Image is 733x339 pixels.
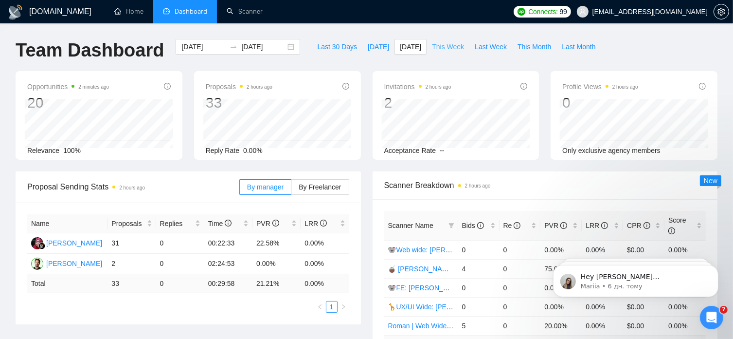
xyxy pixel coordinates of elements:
a: 🧉 [PERSON_NAME] | UX/UI Wide: 09/12 - Bid in Range [388,265,561,273]
iframe: Intercom notifications повідомлення [538,245,733,313]
td: 02:24:53 [204,254,252,274]
a: 🐨FE: [PERSON_NAME] [388,284,465,292]
div: 2 [384,94,451,112]
span: Last Week [475,41,507,52]
button: [DATE] [394,39,427,55]
div: 33 [206,94,272,112]
td: 0 [458,278,500,297]
td: 0.00% [301,254,349,274]
span: New [704,177,717,185]
span: This Week [432,41,464,52]
span: PVR [256,220,279,227]
td: 0.00% [582,240,623,259]
td: 31 [107,233,156,254]
span: left [317,304,323,310]
img: D [31,237,43,249]
span: PVR [544,222,567,229]
span: Scanner Breakdown [384,179,706,191]
a: setting [714,8,729,16]
td: 0.00% [664,240,706,259]
td: 22.58% [252,233,301,254]
td: 0 [500,297,541,316]
span: right [340,304,346,310]
span: 100% [63,147,81,154]
td: 0.00% [540,240,582,259]
div: 0 [562,94,638,112]
span: This Month [518,41,551,52]
span: LRR [304,220,327,227]
div: 20 [27,94,109,112]
td: 0 [500,259,541,278]
span: Invitations [384,81,451,93]
span: CPR [627,222,650,229]
div: [PERSON_NAME] [46,258,102,269]
span: info-circle [514,222,520,229]
time: 2 hours ago [426,84,451,90]
td: 0 [458,240,500,259]
td: 0.00% [252,254,301,274]
span: info-circle [164,83,171,90]
span: swap-right [230,43,237,51]
span: info-circle [320,220,327,226]
span: Only exclusive agency members [562,147,661,154]
td: 0 [500,316,541,335]
span: user [579,8,586,15]
td: 20.00% [540,316,582,335]
td: 0 [156,254,204,274]
button: Last Month [556,39,601,55]
a: Roman | Web Wide: 09/16 - Bid in Range [388,322,513,330]
span: Opportunities [27,81,109,93]
span: 99 [560,6,567,17]
time: 2 hours ago [119,185,145,190]
li: Previous Page [314,301,326,313]
a: 🐨Web wide: [PERSON_NAME] 03/07 humor trigger [388,246,547,254]
td: 0 [458,297,500,316]
th: Proposals [107,214,156,233]
span: dashboard [163,8,170,15]
td: 0 [156,233,204,254]
img: gigradar-bm.png [38,243,45,249]
span: [DATE] [400,41,421,52]
span: info-circle [225,220,232,226]
a: D[PERSON_NAME] [31,239,102,246]
span: Proposal Sending Stats [27,181,239,193]
span: Profile Views [562,81,638,93]
td: 5 [458,316,500,335]
span: Last Month [562,41,595,52]
td: $0.00 [623,240,664,259]
span: info-circle [668,227,675,234]
td: 0 [500,240,541,259]
td: 2 [107,254,156,274]
span: Score [668,216,686,235]
button: This Month [512,39,556,55]
span: info-circle [477,222,484,229]
span: Proposals [206,81,272,93]
span: Last 30 Days [317,41,357,52]
a: searchScanner [227,7,263,16]
input: Start date [181,41,226,52]
a: RV[PERSON_NAME] [31,259,102,267]
a: 1 [326,301,337,312]
span: Proposals [111,218,144,229]
button: right [338,301,349,313]
span: Dashboard [175,7,207,16]
span: Hey [PERSON_NAME][EMAIL_ADDRESS][DOMAIN_NAME], Looks like your Upwork agency [PERSON_NAME] Design... [42,28,167,181]
li: Next Page [338,301,349,313]
span: info-circle [644,222,650,229]
span: -- [440,147,444,154]
td: 21.21 % [252,274,301,293]
span: info-circle [699,83,706,90]
input: End date [241,41,286,52]
p: Message from Mariia, sent 6 дн. тому [42,38,168,46]
a: homeHome [114,7,143,16]
td: 0.00% [664,316,706,335]
div: [PERSON_NAME] [46,238,102,248]
span: info-circle [601,222,608,229]
td: 00:22:33 [204,233,252,254]
td: 0 [156,274,204,293]
span: Time [208,220,232,227]
span: 0.00% [243,147,263,154]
